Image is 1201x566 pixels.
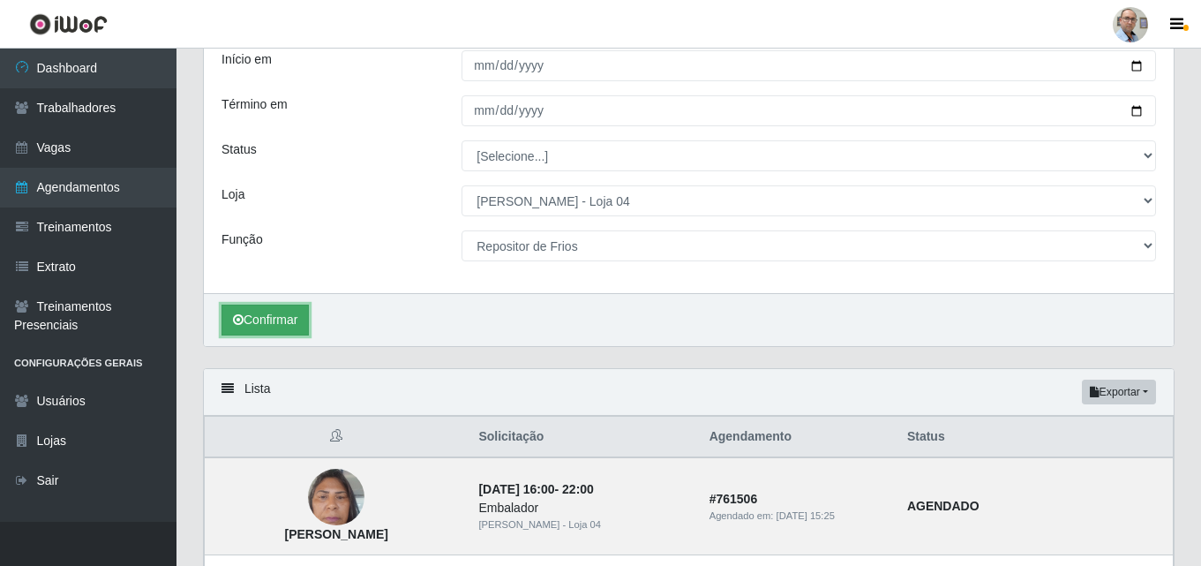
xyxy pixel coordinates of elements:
label: Função [221,230,263,249]
strong: # 761506 [709,492,758,506]
time: 22:00 [562,482,594,496]
strong: AGENDADO [907,499,980,513]
input: 00/00/0000 [462,50,1156,81]
strong: [PERSON_NAME] [284,527,387,541]
img: CoreUI Logo [29,13,108,35]
div: [PERSON_NAME] - Loja 04 [478,517,687,532]
th: Status [897,417,1174,458]
div: Lista [204,369,1174,416]
time: [DATE] 15:25 [777,510,835,521]
strong: - [478,482,593,496]
label: Início em [221,50,272,69]
label: Loja [221,185,244,204]
img: Patrícia Alves de Oliveira Rodrigues [308,460,364,535]
button: Confirmar [221,305,309,336]
time: [DATE] 16:00 [478,482,554,496]
label: Término em [221,95,288,114]
th: Solicitação [468,417,698,458]
th: Agendamento [699,417,897,458]
div: Agendado em: [709,509,886,524]
button: Exportar [1082,380,1156,404]
div: Embalador [478,499,687,517]
input: 00/00/0000 [462,95,1156,126]
label: Status [221,140,257,159]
